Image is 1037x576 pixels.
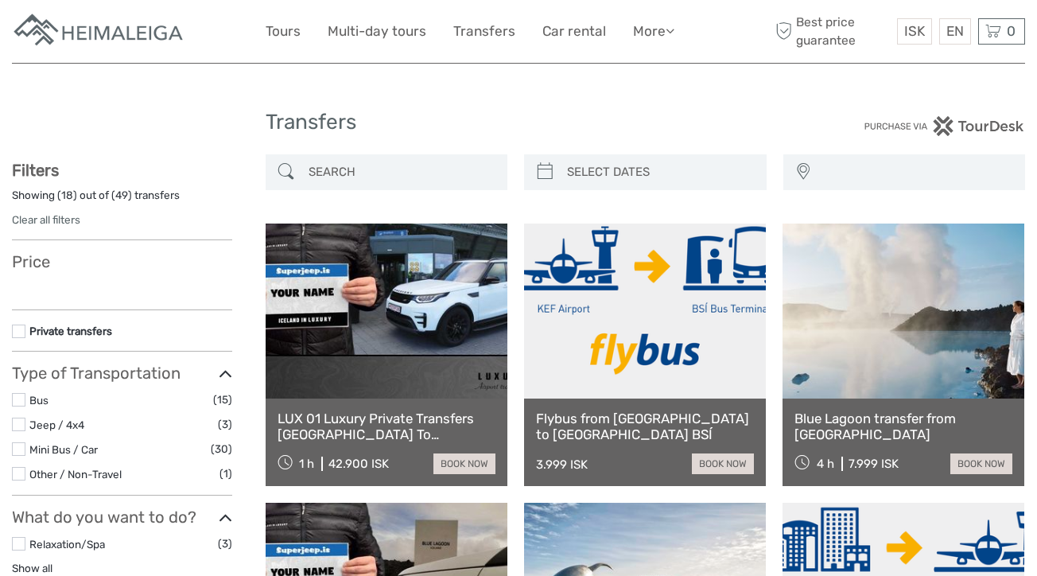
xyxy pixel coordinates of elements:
[12,188,232,212] div: Showing ( ) out of ( ) transfers
[12,562,52,574] a: Show all
[299,457,314,471] span: 1 h
[536,411,754,443] a: Flybus from [GEOGRAPHIC_DATA] to [GEOGRAPHIC_DATA] BSÍ
[864,116,1025,136] img: PurchaseViaTourDesk.png
[266,20,301,43] a: Tours
[61,188,73,203] label: 18
[12,213,80,226] a: Clear all filters
[433,453,495,474] a: book now
[633,20,674,43] a: More
[219,465,232,483] span: (1)
[939,18,971,45] div: EN
[12,364,232,383] h3: Type of Transportation
[328,20,426,43] a: Multi-day tours
[29,538,105,551] a: Relaxation/Spa
[266,110,772,135] h1: Transfers
[542,20,606,43] a: Car rental
[12,252,232,271] h3: Price
[218,415,232,434] span: (3)
[29,394,49,407] a: Bus
[817,457,834,471] span: 4 h
[29,443,98,456] a: Mini Bus / Car
[115,188,128,203] label: 49
[12,161,59,180] strong: Filters
[211,440,232,458] span: (30)
[12,508,232,527] h3: What do you want to do?
[904,23,925,39] span: ISK
[950,453,1012,474] a: book now
[213,391,232,409] span: (15)
[692,453,754,474] a: book now
[849,457,899,471] span: 7.999 ISK
[29,468,122,481] a: Other / Non-Travel
[302,158,500,186] input: SEARCH
[29,325,112,337] a: Private transfers
[29,418,84,431] a: Jeep / 4x4
[218,535,232,553] span: (3)
[794,411,1012,443] a: Blue Lagoon transfer from [GEOGRAPHIC_DATA]
[536,457,588,472] span: 3.999 ISK
[772,14,894,49] span: Best price guarantee
[453,20,515,43] a: Transfers
[561,158,759,186] input: SELECT DATES
[12,12,187,51] img: Apartments in Reykjavik
[1004,23,1018,39] span: 0
[278,411,495,443] a: LUX 01 Luxury Private Transfers [GEOGRAPHIC_DATA] To [GEOGRAPHIC_DATA]
[328,457,389,471] span: 42.900 ISK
